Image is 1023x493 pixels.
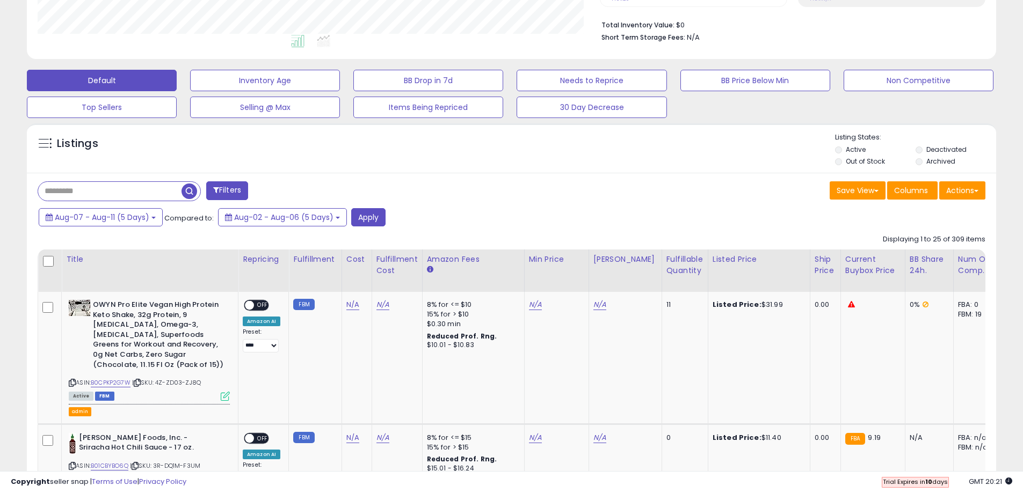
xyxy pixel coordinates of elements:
[427,300,516,310] div: 8% for <= $10
[376,254,418,276] div: Fulfillment Cost
[69,392,93,401] span: All listings currently available for purchase on Amazon
[293,432,314,443] small: FBM
[910,433,945,443] div: N/A
[666,300,700,310] div: 11
[254,433,271,443] span: OFF
[427,443,516,452] div: 15% for > $15
[243,450,280,459] div: Amazon AI
[69,433,76,454] img: 41pGqkX-D8L._SL40_.jpg
[243,254,284,265] div: Repricing
[234,212,333,223] span: Aug-02 - Aug-06 (5 Days)
[845,433,865,445] small: FBA
[883,477,948,486] span: Trial Expires in days
[206,181,248,200] button: Filters
[687,32,700,42] span: N/A
[427,454,497,463] b: Reduced Prof. Rng.
[713,300,802,310] div: $31.99
[91,378,130,387] a: B0CPKP2G7W
[593,254,657,265] div: [PERSON_NAME]
[164,213,214,223] span: Compared to:
[910,254,949,276] div: BB Share 24h.
[926,145,967,154] label: Deactivated
[27,97,177,118] button: Top Sellers
[11,476,50,487] strong: Copyright
[830,181,886,200] button: Save View
[883,234,985,245] div: Displaying 1 to 25 of 309 items
[376,432,389,443] a: N/A
[69,300,90,316] img: 51fYDqF4jGL._SL40_.jpg
[593,432,606,443] a: N/A
[713,433,802,443] div: $11.40
[894,185,928,196] span: Columns
[529,432,542,443] a: N/A
[427,332,497,341] b: Reduced Prof. Rng.
[939,181,985,200] button: Actions
[79,433,209,455] b: [PERSON_NAME] Foods, Inc. - Sriracha Hot Chili Sauce - 17 oz.
[11,477,186,487] div: seller snap | |
[27,70,177,91] button: Default
[293,254,337,265] div: Fulfillment
[517,70,666,91] button: Needs to Reprice
[601,20,674,30] b: Total Inventory Value:
[593,299,606,310] a: N/A
[218,208,347,226] button: Aug-02 - Aug-06 (5 Days)
[815,254,836,276] div: Ship Price
[427,319,516,329] div: $0.30 min
[243,317,280,326] div: Amazon AI
[69,433,230,483] div: ASIN:
[517,97,666,118] button: 30 Day Decrease
[666,433,700,443] div: 0
[887,181,938,200] button: Columns
[958,300,993,310] div: FBA: 0
[57,136,98,151] h5: Listings
[958,443,993,452] div: FBM: n/a
[351,208,386,226] button: Apply
[926,157,955,166] label: Archived
[835,133,996,143] p: Listing States:
[958,310,993,319] div: FBM: 19
[713,254,806,265] div: Listed Price
[427,341,516,350] div: $10.01 - $10.83
[66,254,234,265] div: Title
[69,300,230,400] div: ASIN:
[529,254,584,265] div: Min Price
[427,433,516,443] div: 8% for <= $15
[427,265,433,275] small: Amazon Fees.
[601,33,685,42] b: Short Term Storage Fees:
[190,97,340,118] button: Selling @ Max
[132,378,201,387] span: | SKU: 4Z-ZD03-ZJ8Q
[680,70,830,91] button: BB Price Below Min
[969,476,1012,487] span: 2025-08-12 20:21 GMT
[815,433,832,443] div: 0.00
[713,432,761,443] b: Listed Price:
[925,477,932,486] b: 10
[846,145,866,154] label: Active
[601,18,977,31] li: $0
[815,300,832,310] div: 0.00
[69,407,91,416] button: admin
[346,254,367,265] div: Cost
[427,254,520,265] div: Amazon Fees
[713,299,761,310] b: Listed Price:
[958,254,997,276] div: Num of Comp.
[868,432,881,443] span: 9.19
[254,301,271,310] span: OFF
[293,299,314,310] small: FBM
[846,157,885,166] label: Out of Stock
[353,97,503,118] button: Items Being Repriced
[139,476,186,487] a: Privacy Policy
[376,299,389,310] a: N/A
[666,254,703,276] div: Fulfillable Quantity
[353,70,503,91] button: BB Drop in 7d
[427,310,516,319] div: 15% for > $10
[243,328,280,352] div: Preset:
[346,432,359,443] a: N/A
[845,254,901,276] div: Current Buybox Price
[93,300,223,372] b: OWYN Pro Elite Vegan High Protein Keto Shake, 32g Protein, 9 [MEDICAL_DATA], Omega-3, [MEDICAL_DA...
[346,299,359,310] a: N/A
[910,300,945,310] div: 0%
[39,208,163,226] button: Aug-07 - Aug-11 (5 Days)
[844,70,993,91] button: Non Competitive
[958,433,993,443] div: FBA: n/a
[92,476,137,487] a: Terms of Use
